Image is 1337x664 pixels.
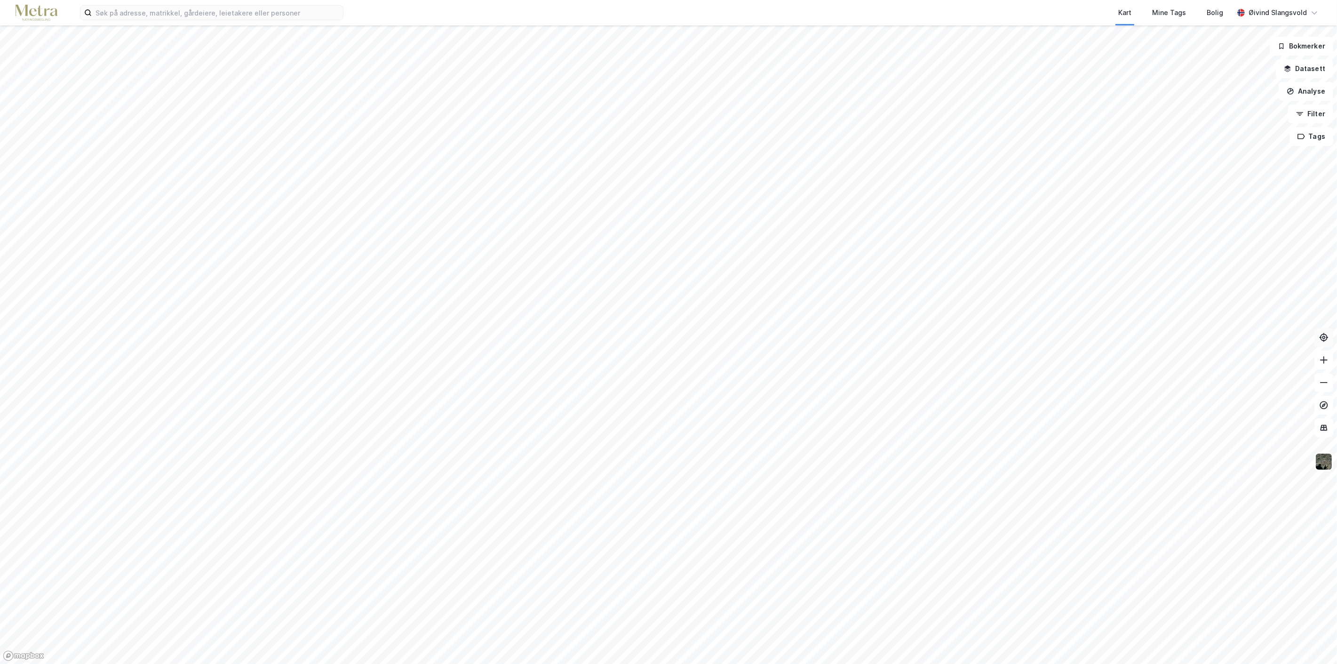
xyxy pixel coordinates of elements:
button: Bokmerker [1270,37,1333,56]
img: metra-logo.256734c3b2bbffee19d4.png [15,5,57,21]
div: Kontrollprogram for chat [1290,619,1337,664]
button: Analyse [1279,82,1333,101]
input: Søk på adresse, matrikkel, gårdeiere, leietakere eller personer [92,6,343,20]
button: Datasett [1276,59,1333,78]
img: 9k= [1315,453,1333,471]
button: Tags [1289,127,1333,146]
div: Bolig [1207,7,1223,18]
div: Øivind Slangsvold [1249,7,1307,18]
div: Kart [1118,7,1131,18]
a: Mapbox homepage [3,650,44,661]
iframe: Chat Widget [1290,619,1337,664]
button: Filter [1288,104,1333,123]
div: Mine Tags [1152,7,1186,18]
